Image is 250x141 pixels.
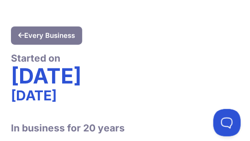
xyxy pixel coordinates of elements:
[11,111,239,134] h2: In business for 20 years
[213,109,241,136] iframe: Toggle Customer Support
[11,26,82,45] a: Every Business
[11,64,239,87] div: [DATE]
[11,87,239,104] div: [DATE]
[11,52,239,64] div: Started on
